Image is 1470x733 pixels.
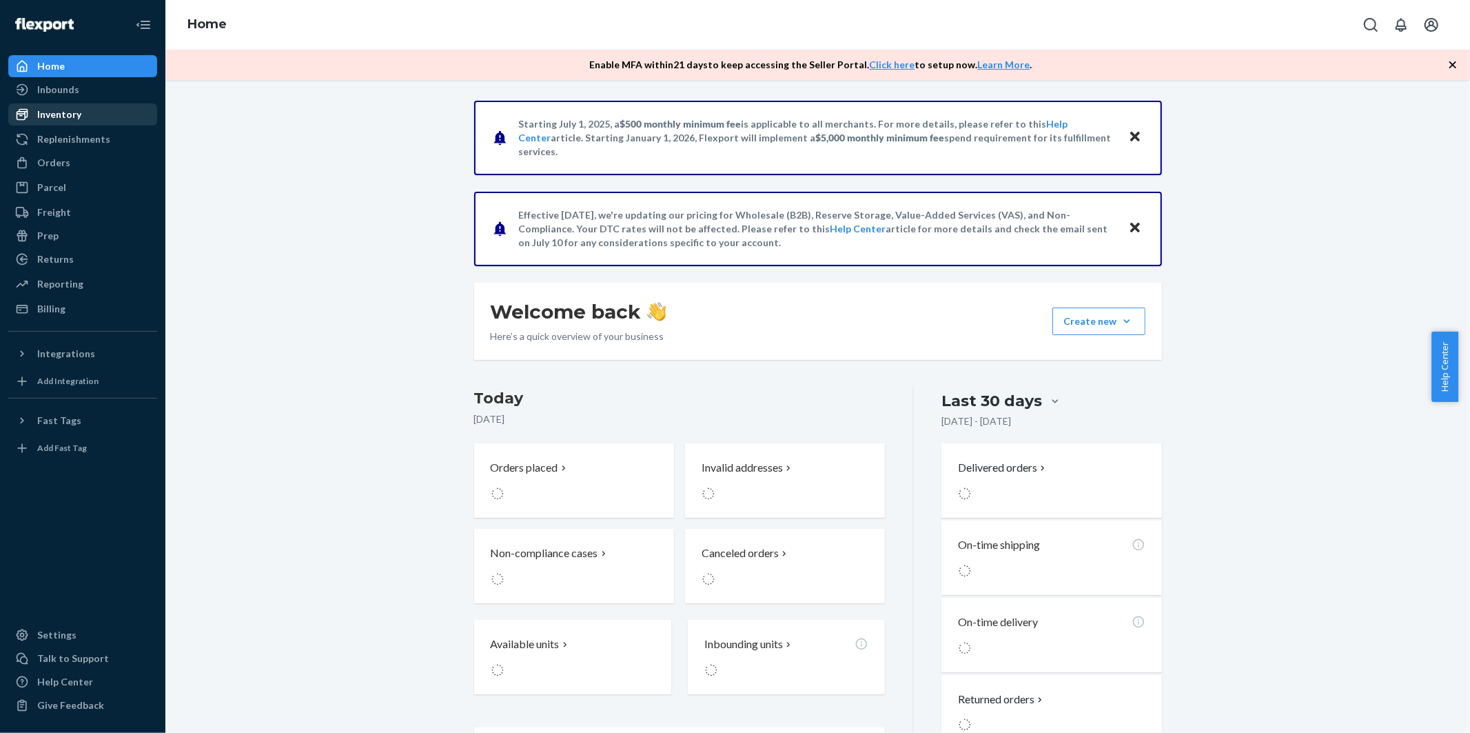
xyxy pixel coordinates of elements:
[8,298,157,320] a: Billing
[816,132,945,143] span: $5,000 monthly minimum fee
[8,437,157,459] a: Add Fast Tag
[176,5,238,45] ol: breadcrumbs
[1126,128,1144,148] button: Close
[37,156,70,170] div: Orders
[685,529,885,603] button: Canceled orders
[37,83,79,97] div: Inbounds
[491,636,560,652] p: Available units
[8,177,157,199] a: Parcel
[474,412,886,426] p: [DATE]
[474,388,886,410] h3: Today
[8,624,157,646] a: Settings
[519,208,1115,250] p: Effective [DATE], we're updating our pricing for Wholesale (B2B), Reserve Storage, Value-Added Se...
[519,117,1115,159] p: Starting July 1, 2025, a is applicable to all merchants. For more details, please refer to this a...
[702,460,783,476] p: Invalid addresses
[830,223,886,234] a: Help Center
[8,225,157,247] a: Prep
[688,620,885,694] button: Inbounding units
[647,302,666,321] img: hand-wave emoji
[8,79,157,101] a: Inbounds
[474,529,674,603] button: Non-compliance cases
[8,201,157,223] a: Freight
[474,443,674,518] button: Orders placed
[37,252,74,266] div: Returns
[8,410,157,432] button: Fast Tags
[1126,219,1144,239] button: Close
[37,347,95,361] div: Integrations
[37,652,109,665] div: Talk to Support
[37,302,65,316] div: Billing
[685,443,885,518] button: Invalid addresses
[37,229,59,243] div: Prep
[1052,308,1145,335] button: Create new
[37,181,66,194] div: Parcel
[978,59,1030,70] a: Learn More
[491,460,558,476] p: Orders placed
[8,370,157,392] a: Add Integration
[1357,11,1385,39] button: Open Search Box
[37,699,104,712] div: Give Feedback
[870,59,915,70] a: Click here
[491,330,666,343] p: Here’s a quick overview of your business
[8,273,157,295] a: Reporting
[8,248,157,270] a: Returns
[187,17,227,32] a: Home
[958,537,1040,553] p: On-time shipping
[37,205,71,219] div: Freight
[1387,11,1415,39] button: Open notifications
[8,55,157,77] a: Home
[941,390,1042,412] div: Last 30 days
[958,460,1048,476] button: Delivered orders
[130,11,157,39] button: Close Navigation
[474,620,671,694] button: Available units
[8,343,157,365] button: Integrations
[1431,332,1458,402] button: Help Center
[8,671,157,693] a: Help Center
[590,58,1032,72] p: Enable MFA within 21 days to keep accessing the Seller Portal. to setup now. .
[37,132,110,146] div: Replenishments
[702,545,779,561] p: Canceled orders
[8,152,157,174] a: Orders
[37,59,65,73] div: Home
[8,103,157,125] a: Inventory
[958,614,1038,630] p: On-time delivery
[620,118,742,130] span: $500 monthly minimum fee
[491,299,666,324] h1: Welcome back
[941,414,1011,428] p: [DATE] - [DATE]
[491,545,598,561] p: Non-compliance cases
[1418,11,1445,39] button: Open account menu
[37,414,81,428] div: Fast Tags
[704,636,783,652] p: Inbounding units
[37,675,93,689] div: Help Center
[37,375,99,387] div: Add Integration
[37,442,87,454] div: Add Fast Tag
[958,692,1045,707] button: Returned orders
[37,108,81,121] div: Inventory
[8,128,157,150] a: Replenishments
[15,18,74,32] img: Flexport logo
[37,628,76,642] div: Settings
[8,694,157,716] button: Give Feedback
[37,277,83,291] div: Reporting
[8,647,157,670] a: Talk to Support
